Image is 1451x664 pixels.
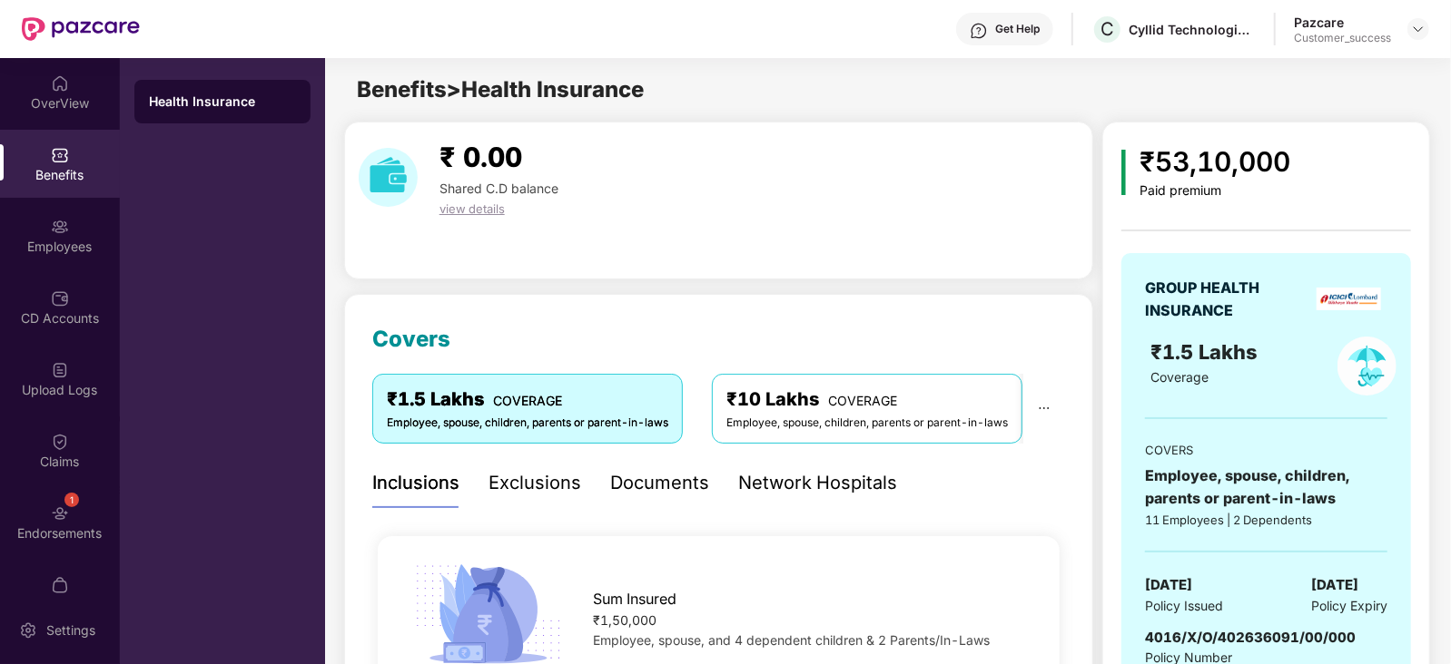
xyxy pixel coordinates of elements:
[1023,374,1065,443] button: ellipsis
[1145,629,1356,646] span: 4016/X/O/402636091/00/000
[51,74,69,93] img: svg+xml;base64,PHN2ZyBpZD0iSG9tZSIgeG1sbnM9Imh0dHA6Ly93d3cudzMub3JnLzIwMDAvc3ZnIiB3aWR0aD0iMjAiIG...
[149,93,296,111] div: Health Insurance
[51,289,69,308] img: svg+xml;base64,PHN2ZyBpZD0iQ0RfQWNjb3VudHMiIGRhdGEtbmFtZT0iQ0QgQWNjb3VudHMiIHhtbG5zPSJodHRwOi8vd3...
[1311,574,1358,596] span: [DATE]
[1145,277,1304,322] div: GROUP HEALTH INSURANCE
[726,415,1008,432] div: Employee, spouse, children, parents or parent-in-laws
[41,621,101,640] div: Settings
[493,393,562,408] span: COVERAGE
[1294,14,1391,31] div: Pazcare
[357,76,644,103] span: Benefits > Health Insurance
[970,22,988,40] img: svg+xml;base64,PHN2ZyBpZD0iSGVscC0zMngzMiIgeG1sbnM9Imh0dHA6Ly93d3cudzMub3JnLzIwMDAvc3ZnIiB3aWR0aD...
[51,361,69,379] img: svg+xml;base64,PHN2ZyBpZD0iVXBsb2FkX0xvZ3MiIGRhdGEtbmFtZT0iVXBsb2FkIExvZ3MiIHhtbG5zPSJodHRwOi8vd3...
[64,493,79,507] div: 1
[594,632,991,648] span: Employee, spouse, and 4 dependent children & 2 Parents/In-Laws
[1140,141,1291,183] div: ₹53,10,000
[610,469,709,497] div: Documents
[22,17,140,41] img: New Pazcare Logo
[1145,596,1223,616] span: Policy Issued
[51,433,69,451] img: svg+xml;base64,PHN2ZyBpZD0iQ2xhaW0iIHhtbG5zPSJodHRwOi8vd3d3LnczLm9yZy8yMDAwL3N2ZyIgd2lkdGg9IjIwIi...
[439,181,558,196] span: Shared C.D balance
[1337,337,1397,395] img: policyIcon
[1317,288,1381,310] img: insurerLogo
[1145,464,1387,510] div: Employee, spouse, children, parents or parent-in-laws
[1150,340,1263,364] span: ₹1.5 Lakhs
[387,386,668,414] div: ₹1.5 Lakhs
[1140,183,1291,199] div: Paid premium
[439,201,505,216] span: view details
[1145,441,1387,459] div: COVERS
[1145,574,1192,596] span: [DATE]
[738,469,897,497] div: Network Hospitals
[1311,596,1387,616] span: Policy Expiry
[1101,18,1114,40] span: C
[1121,150,1126,195] img: icon
[51,218,69,236] img: svg+xml;base64,PHN2ZyBpZD0iRW1wbG95ZWVzIiB4bWxucz0iaHR0cDovL3d3dy53My5vcmcvMjAwMC9zdmciIHdpZHRoPS...
[1294,31,1391,45] div: Customer_success
[372,469,459,497] div: Inclusions
[1150,369,1209,385] span: Coverage
[1145,511,1387,529] div: 11 Employees | 2 Dependents
[387,415,668,432] div: Employee, spouse, children, parents or parent-in-laws
[594,588,677,610] span: Sum Insured
[439,141,522,173] span: ₹ 0.00
[19,621,37,640] img: svg+xml;base64,PHN2ZyBpZD0iU2V0dGluZy0yMHgyMCIgeG1sbnM9Imh0dHA6Ly93d3cudzMub3JnLzIwMDAvc3ZnIiB3aW...
[489,469,581,497] div: Exclusions
[828,393,897,408] span: COVERAGE
[359,148,418,207] img: download
[51,146,69,164] img: svg+xml;base64,PHN2ZyBpZD0iQmVuZWZpdHMiIHhtbG5zPSJodHRwOi8vd3d3LnczLm9yZy8yMDAwL3N2ZyIgd2lkdGg9Ij...
[995,22,1040,36] div: Get Help
[51,504,69,522] img: svg+xml;base64,PHN2ZyBpZD0iRW5kb3JzZW1lbnRzIiB4bWxucz0iaHR0cDovL3d3dy53My5vcmcvMjAwMC9zdmciIHdpZH...
[726,386,1008,414] div: ₹10 Lakhs
[594,610,1030,630] div: ₹1,50,000
[51,576,69,594] img: svg+xml;base64,PHN2ZyBpZD0iTXlfT3JkZXJzIiBkYXRhLW5hbWU9Ik15IE9yZGVycyIgeG1sbnM9Imh0dHA6Ly93d3cudz...
[372,326,450,352] span: Covers
[1129,21,1256,38] div: Cyllid Technologies Private Limited
[1411,22,1426,36] img: svg+xml;base64,PHN2ZyBpZD0iRHJvcGRvd24tMzJ4MzIiIHhtbG5zPSJodHRwOi8vd3d3LnczLm9yZy8yMDAwL3N2ZyIgd2...
[1038,402,1051,415] span: ellipsis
